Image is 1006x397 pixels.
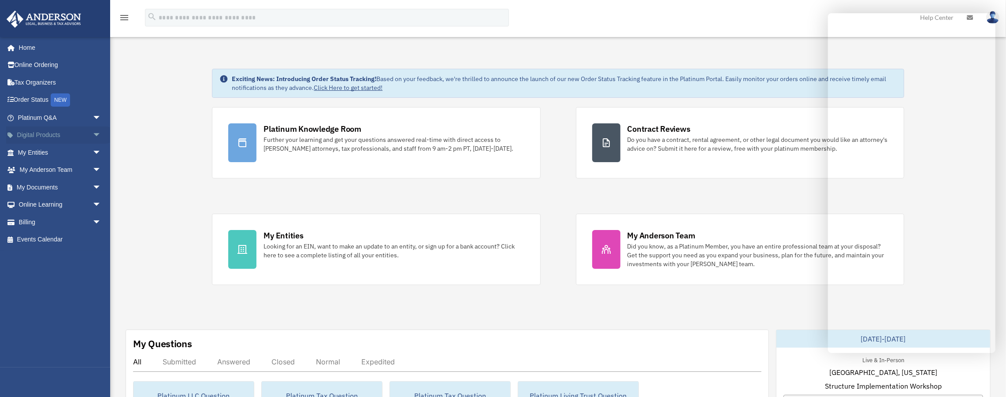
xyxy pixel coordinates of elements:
[93,178,110,197] span: arrow_drop_down
[776,330,990,348] div: [DATE]-[DATE]
[314,84,382,92] a: Click Here to get started!
[232,75,376,83] strong: Exciting News: Introducing Order Status Tracking!
[119,15,130,23] a: menu
[576,107,904,178] a: Contract Reviews Do you have a contract, rental agreement, or other legal document you would like...
[829,367,937,378] span: [GEOGRAPHIC_DATA], [US_STATE]
[133,357,141,366] div: All
[264,242,524,260] div: Looking for an EIN, want to make an update to an entity, or sign up for a bank account? Click her...
[232,74,896,92] div: Based on your feedback, we're thrilled to announce the launch of our new Order Status Tracking fe...
[6,109,115,126] a: Platinum Q&Aarrow_drop_down
[264,135,524,153] div: Further your learning and get your questions answered real-time with direct access to [PERSON_NAM...
[93,109,110,127] span: arrow_drop_down
[6,213,115,231] a: Billingarrow_drop_down
[6,196,115,214] a: Online Learningarrow_drop_down
[6,178,115,196] a: My Documentsarrow_drop_down
[93,144,110,162] span: arrow_drop_down
[212,107,540,178] a: Platinum Knowledge Room Further your learning and get your questions answered real-time with dire...
[627,123,690,134] div: Contract Reviews
[133,337,192,350] div: My Questions
[212,214,540,285] a: My Entities Looking for an EIN, want to make an update to an entity, or sign up for a bank accoun...
[627,242,888,268] div: Did you know, as a Platinum Member, you have an entire professional team at your disposal? Get th...
[6,126,115,144] a: Digital Productsarrow_drop_down
[93,213,110,231] span: arrow_drop_down
[51,93,70,107] div: NEW
[93,196,110,214] span: arrow_drop_down
[6,161,115,179] a: My Anderson Teamarrow_drop_down
[627,230,695,241] div: My Anderson Team
[217,357,250,366] div: Answered
[271,357,295,366] div: Closed
[147,12,157,22] i: search
[264,230,303,241] div: My Entities
[163,357,196,366] div: Submitted
[855,355,911,364] div: Live & In-Person
[986,11,999,24] img: User Pic
[6,231,115,249] a: Events Calendar
[825,381,942,391] span: Structure Implementation Workshop
[828,13,995,353] iframe: Chat Window
[627,135,888,153] div: Do you have a contract, rental agreement, or other legal document you would like an attorney's ad...
[576,214,904,285] a: My Anderson Team Did you know, as a Platinum Member, you have an entire professional team at your...
[93,126,110,145] span: arrow_drop_down
[316,357,340,366] div: Normal
[361,357,395,366] div: Expedited
[6,39,110,56] a: Home
[4,11,84,28] img: Anderson Advisors Platinum Portal
[6,144,115,161] a: My Entitiesarrow_drop_down
[6,56,115,74] a: Online Ordering
[6,74,115,91] a: Tax Organizers
[119,12,130,23] i: menu
[6,91,115,109] a: Order StatusNEW
[93,161,110,179] span: arrow_drop_down
[264,123,361,134] div: Platinum Knowledge Room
